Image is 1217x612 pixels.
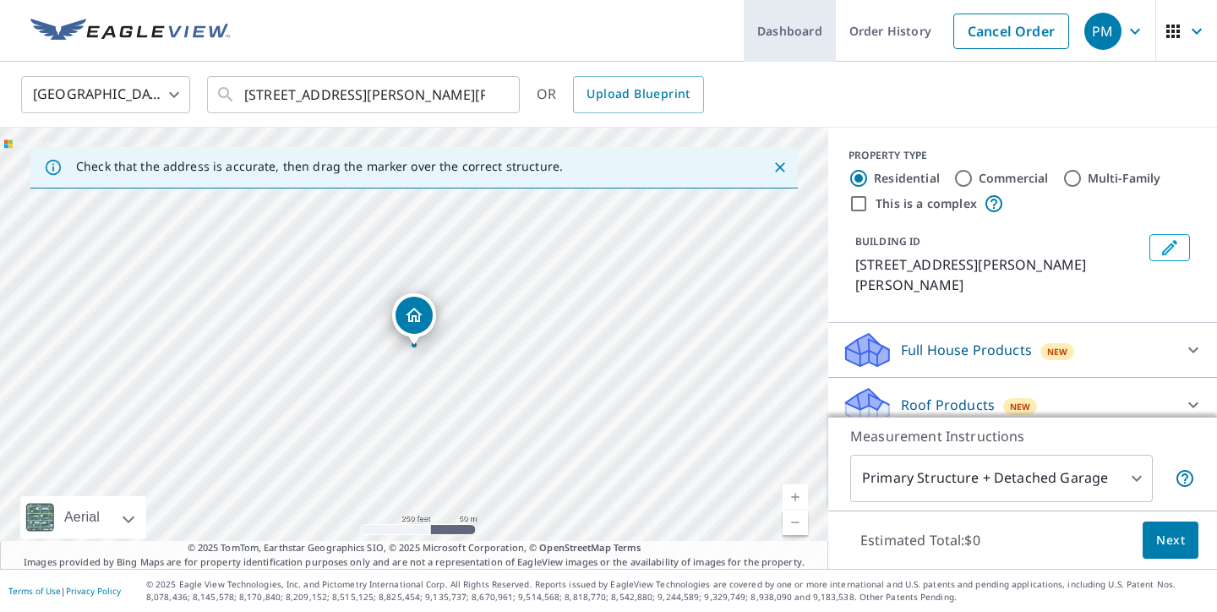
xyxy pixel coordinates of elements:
a: Privacy Policy [66,585,121,597]
p: | [8,586,121,596]
a: OpenStreetMap [539,541,610,554]
p: Full House Products [901,340,1032,360]
a: Terms [614,541,641,554]
p: Roof Products [901,395,995,415]
p: Estimated Total: $0 [847,522,994,559]
p: © 2025 Eagle View Technologies, Inc. and Pictometry International Corp. All Rights Reserved. Repo... [146,578,1209,604]
p: [STREET_ADDRESS][PERSON_NAME][PERSON_NAME] [855,254,1143,295]
label: Multi-Family [1088,170,1161,187]
a: Cancel Order [953,14,1069,49]
a: Terms of Use [8,585,61,597]
p: Check that the address is accurate, then drag the marker over the correct structure. [76,159,563,174]
img: EV Logo [30,19,230,44]
div: Aerial [20,496,146,538]
div: Aerial [59,496,105,538]
div: Primary Structure + Detached Garage [850,455,1153,502]
input: Search by address or latitude-longitude [244,71,485,118]
span: Next [1156,530,1185,551]
p: Measurement Instructions [850,426,1195,446]
a: Current Level 17, Zoom Out [783,510,808,535]
span: Your report will include the primary structure and a detached garage if one exists. [1175,468,1195,489]
div: Roof ProductsNew [842,385,1203,425]
span: New [1047,345,1068,358]
div: PROPERTY TYPE [849,148,1197,163]
button: Close [769,156,791,178]
a: Current Level 17, Zoom In [783,484,808,510]
div: [GEOGRAPHIC_DATA] [21,71,190,118]
div: PM [1084,13,1121,50]
span: Upload Blueprint [587,84,690,105]
button: Edit building 1 [1149,234,1190,261]
label: Residential [874,170,940,187]
a: Upload Blueprint [573,76,703,113]
div: Full House ProductsNew [842,330,1203,370]
div: Dropped pin, building 1, Residential property, 1216 Usher Dr O Fallon, IL 62269 [392,293,436,346]
button: Next [1143,522,1198,560]
div: OR [537,76,704,113]
span: New [1010,400,1031,413]
span: © 2025 TomTom, Earthstar Geographics SIO, © 2025 Microsoft Corporation, © [188,541,641,555]
label: This is a complex [876,195,977,212]
label: Commercial [979,170,1049,187]
p: BUILDING ID [855,234,920,249]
